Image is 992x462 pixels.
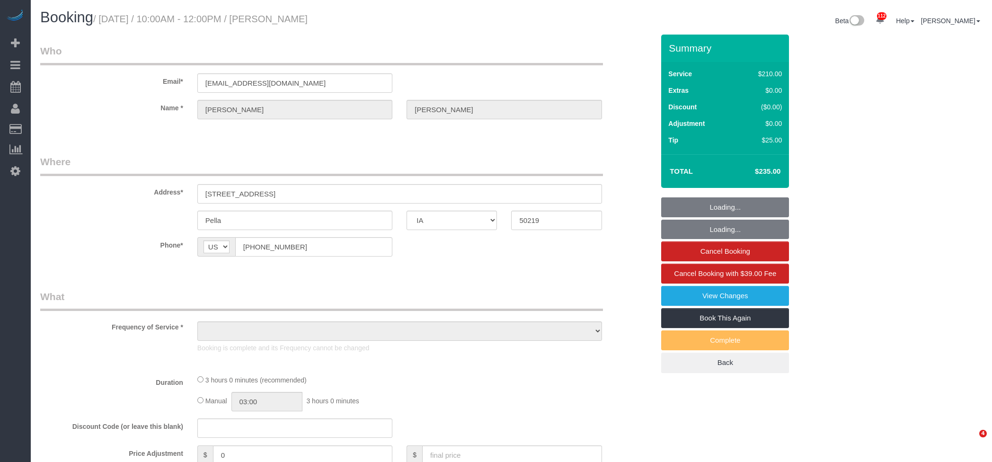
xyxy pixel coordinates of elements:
a: Cancel Booking [661,241,789,261]
label: Discount Code (or leave this blank) [33,418,190,431]
label: Name * [33,100,190,113]
span: 4 [979,430,987,437]
div: ($0.00) [738,102,782,112]
span: Booking [40,9,93,26]
label: Extras [668,86,689,95]
div: $0.00 [738,119,782,128]
legend: Who [40,44,603,65]
a: Beta [835,17,865,25]
strong: Total [670,167,693,175]
div: $0.00 [738,86,782,95]
a: [PERSON_NAME] [921,17,980,25]
span: 3 hours 0 minutes [306,397,359,405]
a: Book This Again [661,308,789,328]
span: Cancel Booking with $39.00 Fee [674,269,776,277]
input: Email* [197,73,392,93]
input: Zip Code* [511,211,602,230]
input: Last Name* [407,100,602,119]
label: Address* [33,184,190,197]
label: Service [668,69,692,79]
label: Email* [33,73,190,86]
a: 112 [871,9,889,30]
p: Booking is complete and its Frequency cannot be changed [197,343,602,353]
a: Back [661,353,789,373]
div: $210.00 [738,69,782,79]
label: Phone* [33,237,190,250]
img: New interface [849,15,864,27]
input: Phone* [235,237,392,257]
legend: What [40,290,603,311]
div: $25.00 [738,135,782,145]
iframe: Intercom live chat [960,430,983,453]
legend: Where [40,155,603,176]
label: Price Adjustment [33,445,190,458]
h3: Summary [669,43,784,53]
label: Frequency of Service * [33,319,190,332]
input: City* [197,211,392,230]
label: Duration [33,374,190,387]
a: Cancel Booking with $39.00 Fee [661,264,789,284]
label: Tip [668,135,678,145]
h4: $235.00 [726,168,780,176]
label: Adjustment [668,119,705,128]
input: First Name* [197,100,392,119]
small: / [DATE] / 10:00AM - 12:00PM / [PERSON_NAME] [93,14,308,24]
img: Automaid Logo [6,9,25,23]
a: View Changes [661,286,789,306]
span: 3 hours 0 minutes (recommended) [205,376,307,384]
span: Manual [205,397,227,405]
a: Help [896,17,914,25]
label: Discount [668,102,697,112]
span: 112 [877,12,887,20]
